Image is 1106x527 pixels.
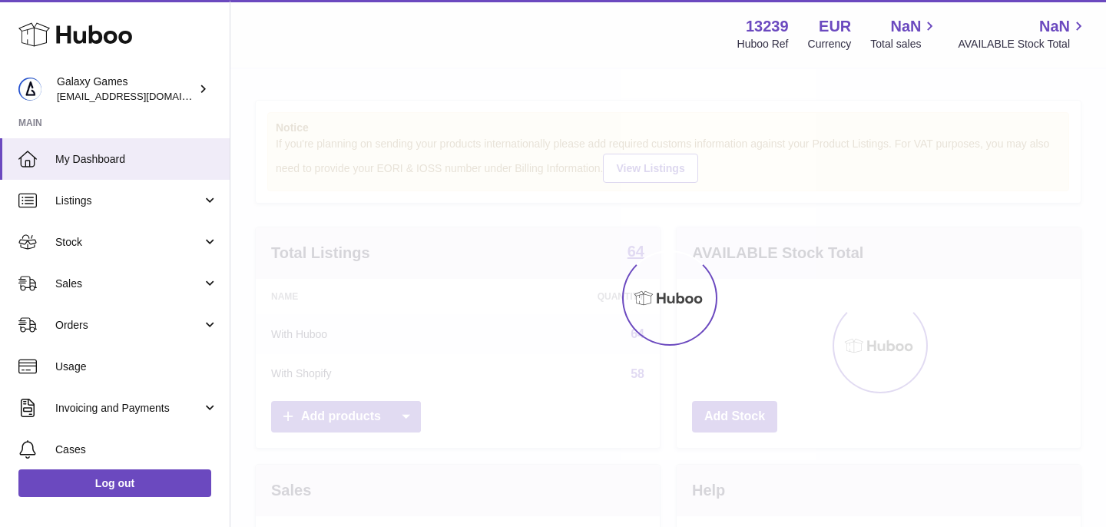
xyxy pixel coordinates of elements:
[870,37,939,51] span: Total sales
[958,37,1088,51] span: AVAILABLE Stock Total
[737,37,789,51] div: Huboo Ref
[808,37,852,51] div: Currency
[55,194,202,208] span: Listings
[890,16,921,37] span: NaN
[746,16,789,37] strong: 13239
[18,78,41,101] img: shop@backgammongalaxy.com
[55,152,218,167] span: My Dashboard
[55,277,202,291] span: Sales
[55,360,218,374] span: Usage
[55,442,218,457] span: Cases
[1039,16,1070,37] span: NaN
[55,318,202,333] span: Orders
[57,75,195,104] div: Galaxy Games
[819,16,851,37] strong: EUR
[57,90,226,102] span: [EMAIL_ADDRESS][DOMAIN_NAME]
[870,16,939,51] a: NaN Total sales
[55,235,202,250] span: Stock
[55,401,202,416] span: Invoicing and Payments
[18,469,211,497] a: Log out
[958,16,1088,51] a: NaN AVAILABLE Stock Total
